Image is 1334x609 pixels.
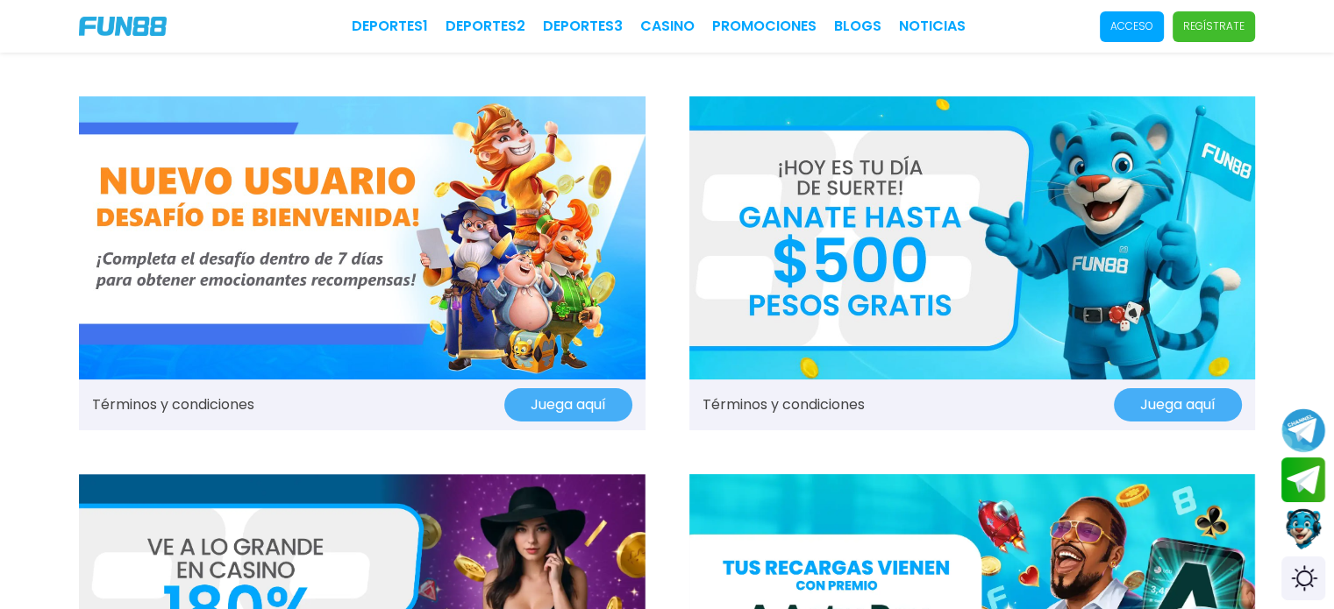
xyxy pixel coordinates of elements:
a: Deportes1 [352,16,428,37]
button: Join telegram channel [1281,407,1325,453]
a: CASINO [640,16,695,37]
img: Promo Banner [79,96,646,379]
a: Deportes3 [543,16,623,37]
a: Términos y condiciones [92,394,254,415]
a: BLOGS [834,16,881,37]
a: Promociones [712,16,817,37]
button: Juega aquí [504,388,632,421]
div: Switch theme [1281,556,1325,600]
img: Promo Banner [689,96,1256,379]
button: Juega aquí [1114,388,1242,421]
button: Contact customer service [1281,506,1325,552]
img: Company Logo [79,17,167,36]
a: Deportes2 [446,16,525,37]
a: Términos y condiciones [703,394,865,415]
button: Join telegram [1281,457,1325,503]
a: NOTICIAS [899,16,966,37]
p: Regístrate [1183,18,1245,34]
p: Acceso [1110,18,1153,34]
